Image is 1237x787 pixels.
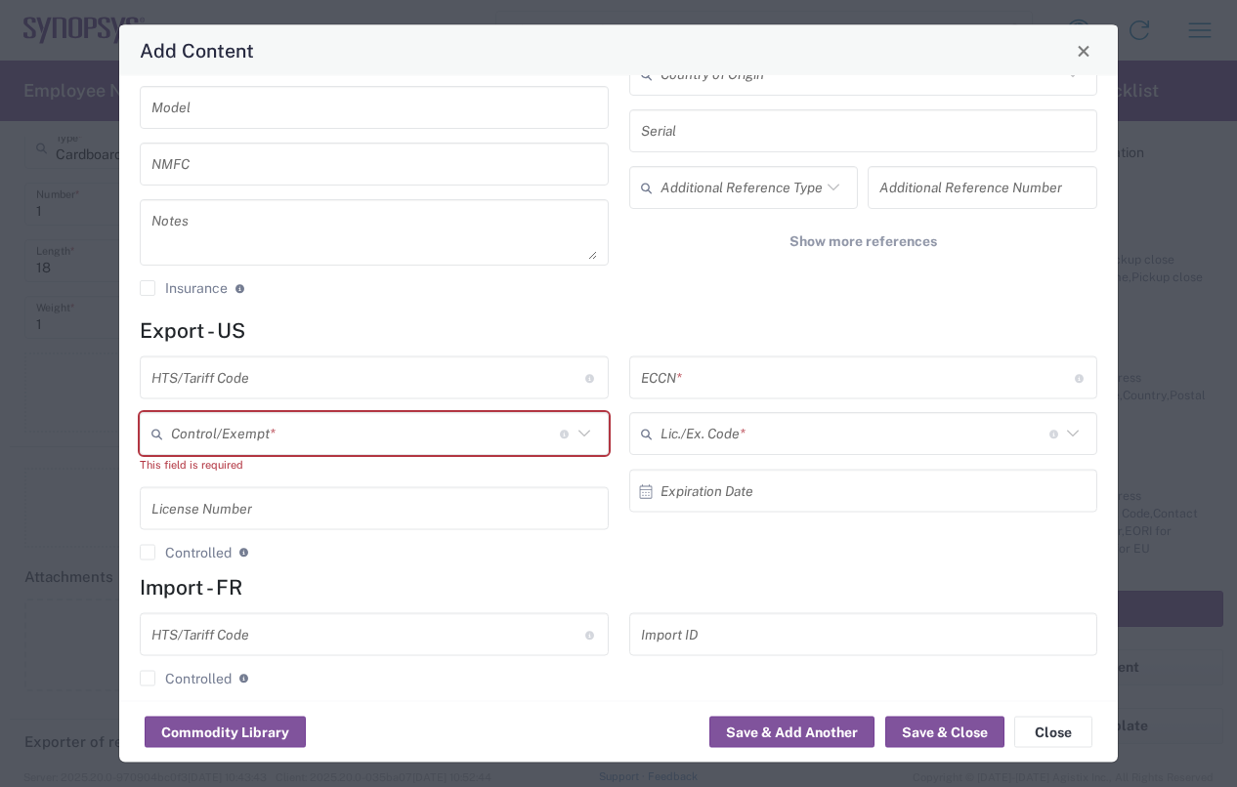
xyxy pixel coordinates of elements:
[140,318,1097,343] h4: Export - US
[145,717,306,748] button: Commodity Library
[140,671,232,686] label: Controlled
[789,232,937,251] span: Show more references
[140,281,228,297] label: Insurance
[709,717,874,748] button: Save & Add Another
[885,717,1004,748] button: Save & Close
[140,575,1097,600] h4: Import - FR
[1014,717,1092,748] button: Close
[140,36,254,64] h4: Add Content
[140,545,232,560] label: Controlled
[140,456,609,474] div: This field is required
[1070,37,1097,64] button: Close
